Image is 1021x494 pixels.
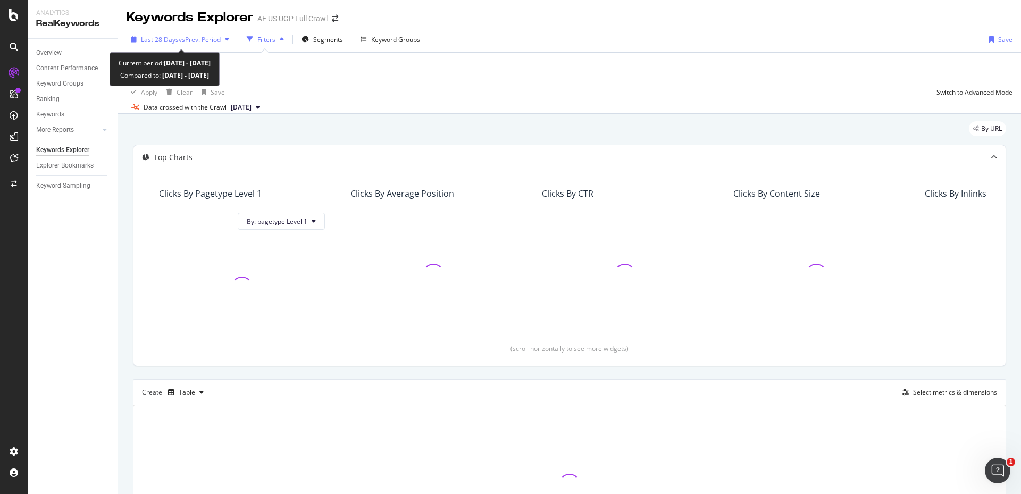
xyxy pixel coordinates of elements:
div: Keywords Explorer [36,145,89,156]
button: Clear [162,83,193,101]
div: Keyword Sampling [36,180,90,191]
a: Overview [36,47,110,58]
div: Clicks By Inlinks [925,188,986,199]
div: Filters [257,35,275,44]
b: [DATE] - [DATE] [161,71,209,80]
div: Overview [36,47,62,58]
div: Keywords Explorer [127,9,253,27]
button: Table [164,384,208,401]
button: Last 28 DaysvsPrev. Period [127,31,233,48]
div: legacy label [969,121,1006,136]
a: Keyword Groups [36,78,110,89]
button: Switch to Advanced Mode [932,83,1012,101]
div: (scroll horizontally to see more widgets) [146,344,993,353]
div: Select metrics & dimensions [913,388,997,397]
a: Ranking [36,94,110,105]
div: Keywords [36,109,64,120]
div: Save [998,35,1012,44]
span: By: pagetype Level 1 [247,217,307,226]
a: Content Performance [36,63,110,74]
div: Clear [177,88,193,97]
div: Clicks By CTR [542,188,593,199]
a: Keywords [36,109,110,120]
div: RealKeywords [36,18,109,30]
a: Keyword Sampling [36,180,110,191]
div: Compared to: [120,69,209,81]
button: Keyword Groups [356,31,424,48]
span: 1 [1007,458,1015,466]
div: Clicks By Average Position [350,188,454,199]
div: arrow-right-arrow-left [332,15,338,22]
span: 2025 Aug. 15th [231,103,252,112]
span: Last 28 Days [141,35,179,44]
button: Save [985,31,1012,48]
div: More Reports [36,124,74,136]
div: Content Performance [36,63,98,74]
div: Clicks By Content Size [733,188,820,199]
div: Table [179,389,195,396]
div: Current period: [119,57,211,69]
a: Explorer Bookmarks [36,160,110,171]
div: Ranking [36,94,60,105]
div: Top Charts [154,152,193,163]
button: Apply [127,83,157,101]
div: Save [211,88,225,97]
div: Create [142,384,208,401]
div: Explorer Bookmarks [36,160,94,171]
div: Switch to Advanced Mode [936,88,1012,97]
iframe: Intercom live chat [985,458,1010,483]
button: Select metrics & dimensions [898,386,997,399]
div: AE US UGP Full Crawl [257,13,328,24]
button: [DATE] [227,101,264,114]
div: Keyword Groups [371,35,420,44]
div: Analytics [36,9,109,18]
a: More Reports [36,124,99,136]
button: Segments [297,31,347,48]
span: Segments [313,35,343,44]
b: [DATE] - [DATE] [164,58,211,68]
button: Filters [242,31,288,48]
button: By: pagetype Level 1 [238,213,325,230]
span: vs Prev. Period [179,35,221,44]
a: Keywords Explorer [36,145,110,156]
div: Keyword Groups [36,78,83,89]
div: Clicks By pagetype Level 1 [159,188,262,199]
div: Data crossed with the Crawl [144,103,227,112]
button: Save [197,83,225,101]
span: By URL [981,125,1002,132]
div: Apply [141,88,157,97]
